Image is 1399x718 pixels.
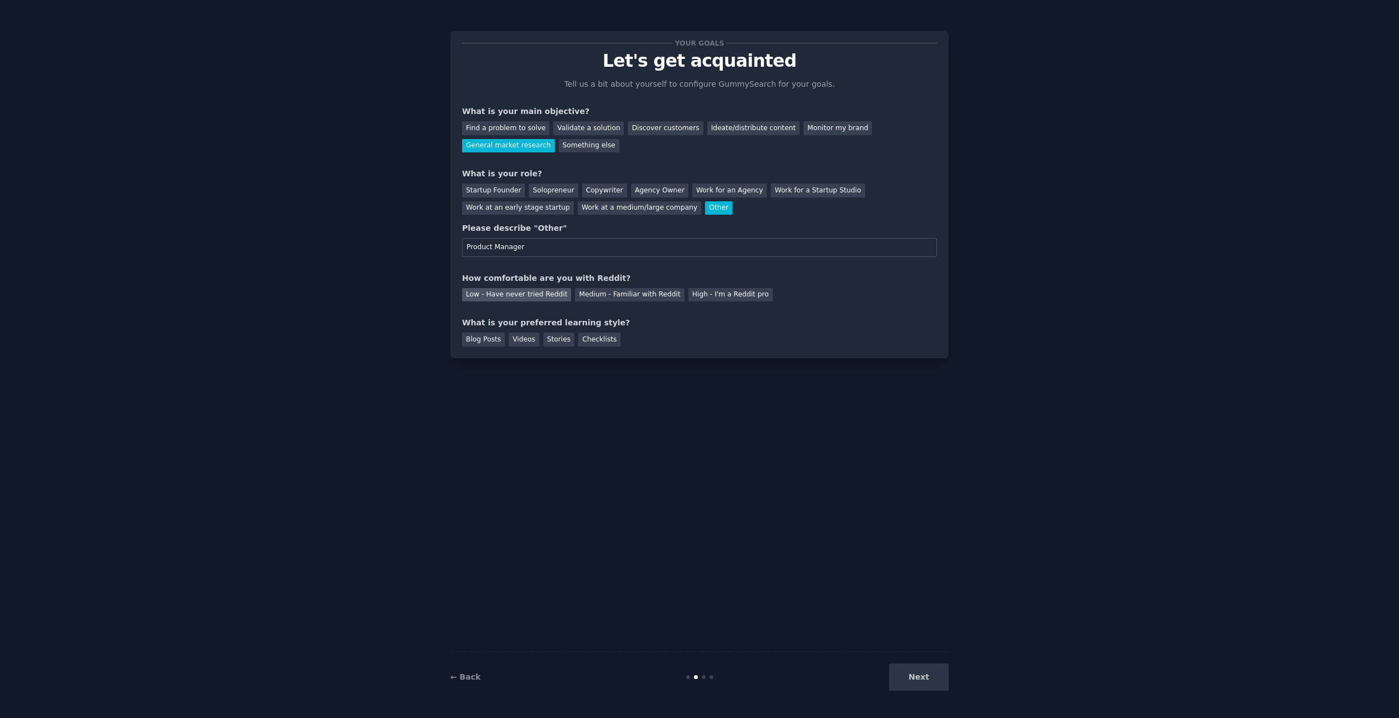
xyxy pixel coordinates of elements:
div: High - I'm a Reddit pro [688,288,773,302]
div: Agency Owner [631,184,688,197]
div: Monitor my brand [803,121,872,135]
div: Copywriter [582,184,627,197]
div: Work for an Agency [692,184,767,197]
div: Ideate/distribute content [707,121,800,135]
div: What is your preferred learning style? [462,317,937,329]
div: Discover customers [628,121,703,135]
div: Work at an early stage startup [462,201,574,215]
div: Blog Posts [462,333,505,346]
div: Videos [509,333,539,346]
div: Checklists [578,333,621,346]
div: Work for a Startup Studio [771,184,865,197]
div: How comfortable are you with Reddit? [462,273,937,284]
div: Startup Founder [462,184,525,197]
div: Validate a solution [553,121,624,135]
div: Stories [543,333,574,346]
div: Please describe "Other" [462,222,937,234]
p: Let's get acquainted [462,51,937,71]
div: What is your main objective? [462,106,937,117]
div: Medium - Familiar with Reddit [575,288,684,302]
div: General market research [462,139,555,153]
a: ← Back [450,672,480,681]
p: Tell us a bit about yourself to configure GummySearch for your goals. [559,78,840,90]
div: Work at a medium/large company [578,201,701,215]
div: What is your role? [462,168,937,180]
div: Solopreneur [529,184,578,197]
input: Your role [462,238,937,257]
div: Low - Have never tried Reddit [462,288,571,302]
div: Something else [559,139,619,153]
div: Other [705,201,732,215]
div: Find a problem to solve [462,121,549,135]
span: Your goals [673,37,726,49]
